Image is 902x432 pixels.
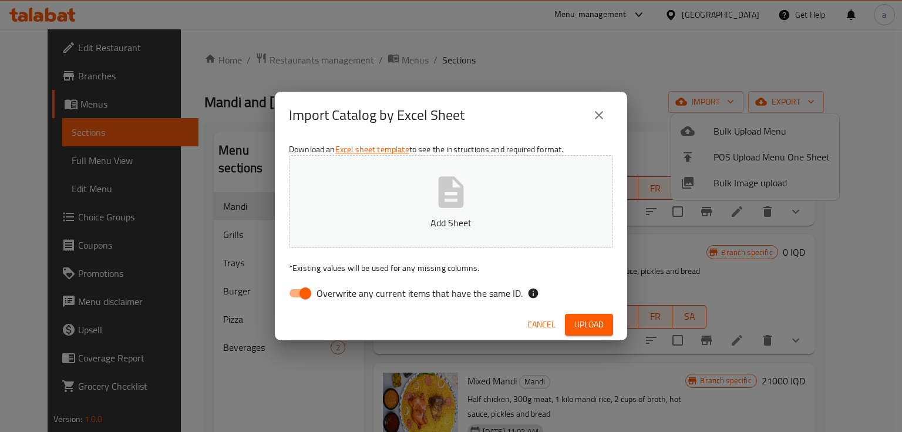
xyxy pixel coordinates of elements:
[289,155,613,248] button: Add Sheet
[289,106,465,125] h2: Import Catalog by Excel Sheet
[523,314,560,336] button: Cancel
[335,142,409,157] a: Excel sheet template
[574,317,604,332] span: Upload
[307,216,595,230] p: Add Sheet
[527,317,556,332] span: Cancel
[275,139,627,309] div: Download an to see the instructions and required format.
[527,287,539,299] svg: If the overwrite option isn't selected, then the items that match an existing ID will be ignored ...
[585,101,613,129] button: close
[289,262,613,274] p: Existing values will be used for any missing columns.
[317,286,523,300] span: Overwrite any current items that have the same ID.
[565,314,613,336] button: Upload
